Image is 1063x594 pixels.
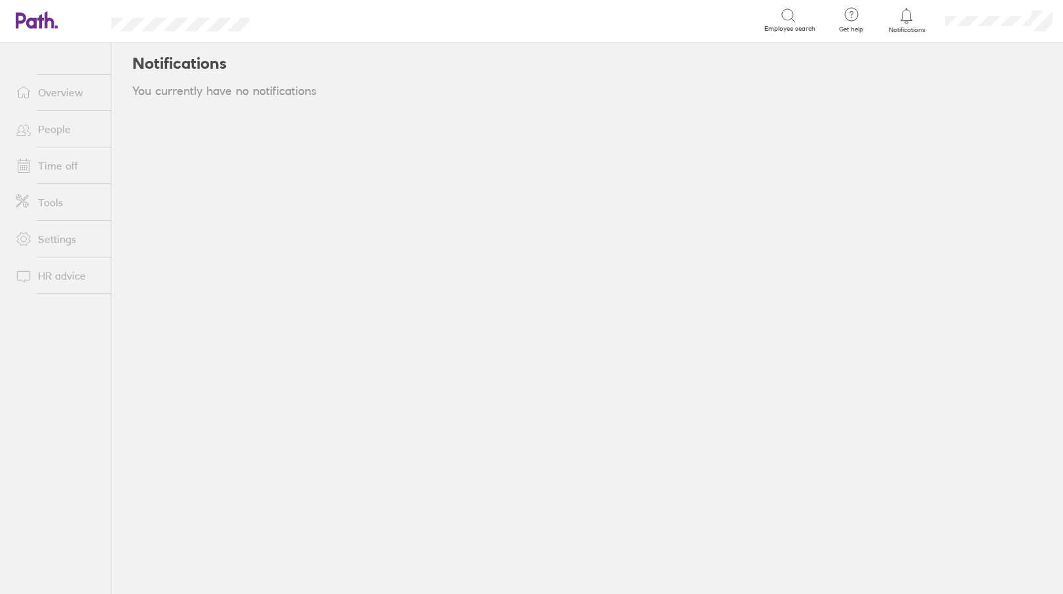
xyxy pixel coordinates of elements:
span: Employee search [764,25,815,33]
a: HR advice [5,263,111,289]
h2: Notifications [132,43,227,84]
span: Get help [830,26,872,33]
div: You currently have no notifications [132,84,1042,98]
a: People [5,116,111,142]
span: Notifications [886,26,928,34]
a: Tools [5,189,111,215]
a: Settings [5,226,111,252]
a: Overview [5,79,111,105]
a: Time off [5,153,111,179]
a: Notifications [886,7,928,34]
div: Search [285,14,318,26]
